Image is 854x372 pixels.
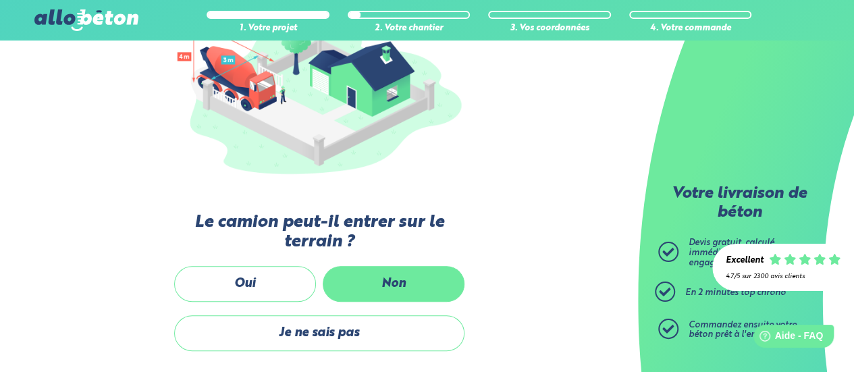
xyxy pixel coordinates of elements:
[348,24,471,34] div: 2. Votre chantier
[488,24,611,34] div: 3. Vos coordonnées
[171,213,468,253] label: Le camion peut-il entrer sur le terrain ?
[662,185,817,222] p: Votre livraison de béton
[726,273,840,280] div: 4.7/5 sur 2300 avis clients
[689,238,786,267] span: Devis gratuit, calculé immédiatement et sans engagement
[174,315,464,351] label: Je ne sais pas
[174,266,316,302] label: Oui
[207,24,329,34] div: 1. Votre projet
[734,319,839,357] iframe: Help widget launcher
[323,266,464,302] label: Non
[629,24,752,34] div: 4. Votre commande
[726,256,764,266] div: Excellent
[34,9,138,31] img: allobéton
[685,288,786,297] span: En 2 minutes top chrono
[689,321,797,340] span: Commandez ensuite votre béton prêt à l'emploi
